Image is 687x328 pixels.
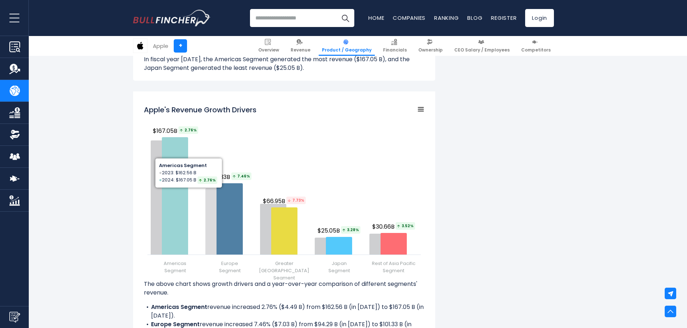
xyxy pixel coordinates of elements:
[521,47,551,53] span: Competitors
[380,36,410,56] a: Financials
[151,303,207,311] b: Americas Segment
[219,260,241,274] span: Europe Segment
[319,36,375,56] a: Product / Geography
[286,197,306,204] span: 7.73%
[322,47,372,53] span: Product / Geography
[164,260,186,274] span: Americas Segment
[418,47,443,53] span: Ownership
[451,36,513,56] a: CEO Salary / Employees
[396,222,415,230] span: 3.52%
[9,129,20,140] img: Ownership
[144,303,424,320] li: revenue increased 2.76% ($4.49 B) from $162.56 B (in [DATE]) to $167.05 B (in [DATE]).
[153,126,199,135] span: $167.05B
[336,9,354,27] button: Search
[133,39,147,53] img: AAPL logo
[144,55,424,72] p: In fiscal year [DATE], the Americas Segment generated the most revenue ($167.05 B), and the Japan...
[454,47,510,53] span: CEO Salary / Employees
[415,36,446,56] a: Ownership
[367,260,420,274] span: Rest of Asia Pacific Segment
[133,10,210,26] a: Go to homepage
[258,260,310,282] span: Greater [GEOGRAPHIC_DATA] Segment
[368,14,384,22] a: Home
[341,226,360,234] span: 3.28%
[383,47,407,53] span: Financials
[208,172,252,181] span: $101.33B
[393,14,426,22] a: Companies
[178,126,198,134] span: 2.76%
[144,280,424,297] p: The above chart shows growth drivers and a year-over-year comparison of different segments' revenue.
[174,39,187,53] a: +
[133,10,211,26] img: Bullfincher logo
[328,260,350,274] span: Japan Segment
[258,47,279,53] span: Overview
[434,14,459,22] a: Ranking
[153,42,168,50] div: Apple
[287,36,314,56] a: Revenue
[144,104,256,115] h2: Apple's Revenue Growth Drivers
[525,9,554,27] a: Login
[518,36,554,56] a: Competitors
[144,100,424,280] svg: Apple's Revenue Growth Drivers
[372,222,416,231] span: $30.66B
[491,14,517,22] a: Register
[255,36,282,56] a: Overview
[263,197,307,206] span: $66.95B
[231,172,251,180] span: 7.46%
[467,14,482,22] a: Blog
[291,47,310,53] span: Revenue
[318,226,361,235] span: $25.05B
